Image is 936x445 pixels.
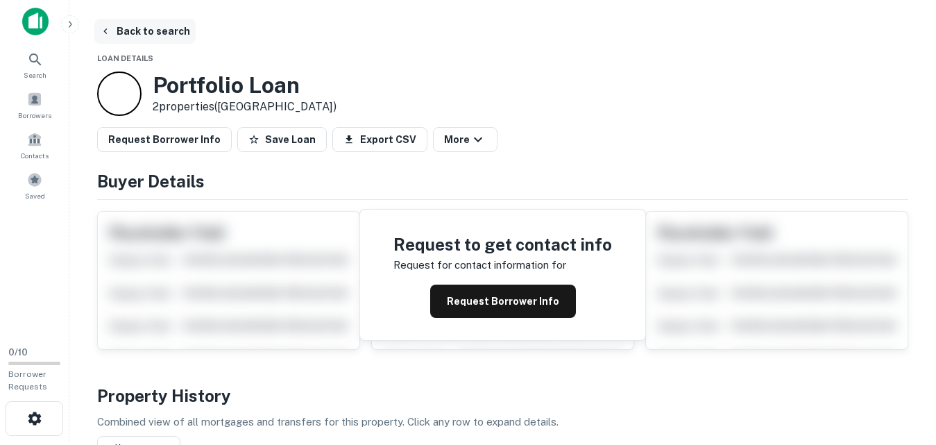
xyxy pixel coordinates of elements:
button: Request Borrower Info [97,127,232,152]
p: Combined view of all mortgages and transfers for this property. Click any row to expand details. [97,414,908,430]
a: Search [4,46,65,83]
span: 0 / 10 [8,347,28,358]
p: Request for contact information for [393,257,566,274]
h4: Request to get contact info [393,232,612,257]
h4: Property History [97,383,908,408]
button: Request Borrower Info [430,285,576,318]
button: Export CSV [332,127,427,152]
a: Saved [4,167,65,204]
span: Search [24,69,46,81]
img: capitalize-icon.png [22,8,49,35]
span: Saved [25,190,45,201]
h4: Buyer Details [97,169,908,194]
h3: Portfolio Loan [153,72,337,99]
button: Save Loan [237,127,327,152]
p: 2 properties ([GEOGRAPHIC_DATA]) [153,99,337,115]
button: Back to search [94,19,196,44]
a: Borrowers [4,86,65,124]
iframe: Chat Widget [867,334,936,401]
span: Borrower Requests [8,369,47,392]
span: Contacts [21,150,49,161]
span: Borrowers [18,110,51,121]
span: Loan Details [97,54,153,62]
button: More [433,127,497,152]
a: Contacts [4,126,65,164]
